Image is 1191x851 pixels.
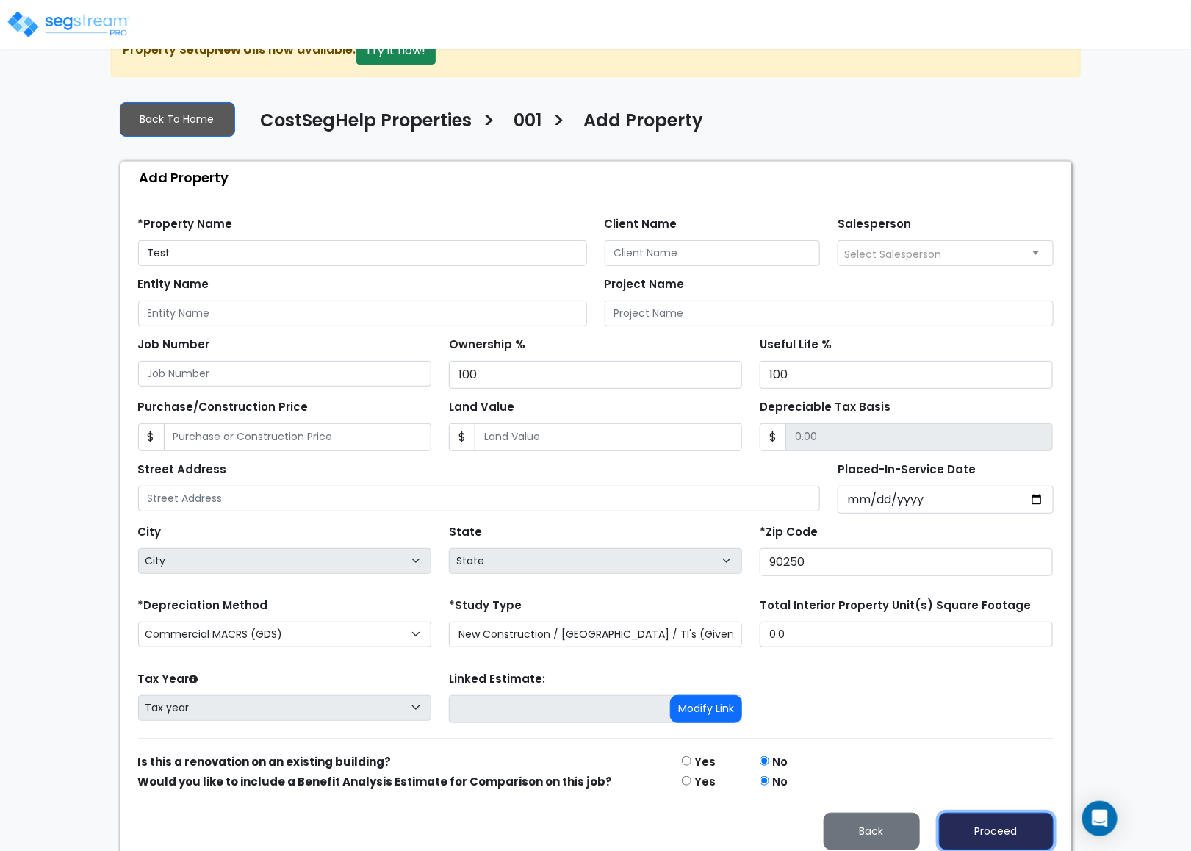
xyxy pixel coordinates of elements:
label: Land Value [449,399,514,416]
h4: CostSegHelp Properties [261,110,472,135]
input: total square foot [760,622,1053,647]
span: Select Salesperson [844,247,941,262]
input: Property Name [138,240,587,266]
a: 001 [503,110,542,141]
span: $ [449,423,475,451]
h3: > [483,109,496,137]
input: Purchase or Construction Price [164,423,431,451]
h4: 001 [514,110,542,135]
a: Back [812,821,932,839]
label: *Depreciation Method [138,597,268,614]
a: Add Property [573,110,704,141]
label: *Study Type [449,597,522,614]
input: Job Number [138,361,431,387]
h3: > [553,109,566,137]
button: Proceed [939,813,1054,850]
input: Land Value [475,423,742,451]
span: $ [138,423,165,451]
img: logo_pro_r.png [6,10,131,39]
label: Linked Estimate: [449,671,545,688]
div: Property Setup is now available. [111,24,1081,77]
input: 0.00 [785,423,1053,451]
label: Purchase/Construction Price [138,399,309,416]
label: Placed-In-Service Date [838,462,976,478]
label: Job Number [138,337,210,353]
strong: New UI [215,41,256,58]
h4: Add Property [584,110,704,135]
label: Yes [694,774,716,791]
input: Useful Life % [760,361,1053,389]
input: Ownership % [449,361,742,389]
a: CostSegHelp Properties [250,110,472,141]
div: Open Intercom Messenger [1082,801,1118,836]
label: Tax Year [138,671,198,688]
label: Project Name [605,276,685,293]
div: Add Property [128,162,1071,193]
label: State [449,524,482,541]
label: Yes [694,754,716,771]
span: $ [760,423,786,451]
input: Entity Name [138,301,587,326]
input: Street Address [138,486,821,511]
label: No [772,754,788,771]
label: *Property Name [138,216,233,233]
input: Client Name [605,240,821,266]
button: Back [824,813,920,850]
button: Try it now! [356,37,436,65]
label: Salesperson [838,216,911,233]
label: Street Address [138,462,227,478]
label: Client Name [605,216,677,233]
label: Useful Life % [760,337,832,353]
strong: Would you like to include a Benefit Analysis Estimate for Comparison on this job? [138,774,613,789]
label: Total Interior Property Unit(s) Square Footage [760,597,1031,614]
input: Project Name [605,301,1054,326]
strong: Is this a renovation on an existing building? [138,754,392,769]
label: City [138,524,162,541]
label: No [772,774,788,791]
label: Entity Name [138,276,209,293]
button: Modify Link [670,695,742,723]
label: *Zip Code [760,524,818,541]
a: Back To Home [120,102,235,137]
label: Ownership % [449,337,525,353]
input: Zip Code [760,548,1053,576]
label: Depreciable Tax Basis [760,399,890,416]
